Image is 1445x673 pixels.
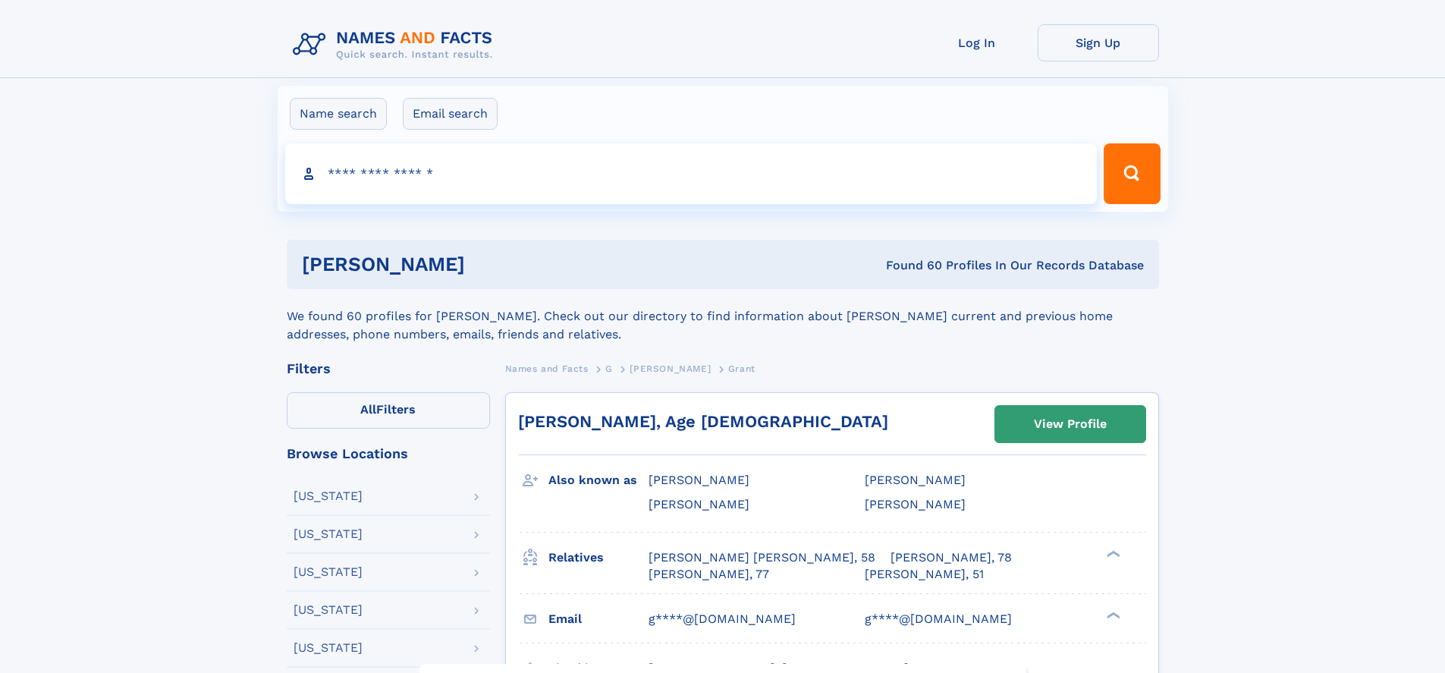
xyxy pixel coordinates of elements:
[728,363,755,374] span: Grant
[302,255,676,274] h1: [PERSON_NAME]
[287,362,490,376] div: Filters
[630,359,711,378] a: [PERSON_NAME]
[518,412,888,431] a: [PERSON_NAME], Age [DEMOGRAPHIC_DATA]
[290,98,387,130] label: Name search
[916,24,1038,61] a: Log In
[294,566,363,578] div: [US_STATE]
[1038,24,1159,61] a: Sign Up
[865,566,984,583] a: [PERSON_NAME], 51
[548,606,649,632] h3: Email
[285,143,1098,204] input: search input
[605,359,613,378] a: G
[548,467,649,493] h3: Also known as
[505,359,589,378] a: Names and Facts
[294,642,363,654] div: [US_STATE]
[360,402,376,417] span: All
[1034,407,1107,442] div: View Profile
[649,566,769,583] a: [PERSON_NAME], 77
[605,363,613,374] span: G
[649,497,749,511] span: [PERSON_NAME]
[403,98,498,130] label: Email search
[287,447,490,461] div: Browse Locations
[1104,143,1160,204] button: Search Button
[287,392,490,429] label: Filters
[649,549,875,566] a: [PERSON_NAME] [PERSON_NAME], 58
[1103,549,1121,558] div: ❯
[287,24,505,65] img: Logo Names and Facts
[995,406,1145,442] a: View Profile
[294,604,363,616] div: [US_STATE]
[294,490,363,502] div: [US_STATE]
[865,473,966,487] span: [PERSON_NAME]
[891,549,1012,566] a: [PERSON_NAME], 78
[649,473,749,487] span: [PERSON_NAME]
[294,528,363,540] div: [US_STATE]
[287,289,1159,344] div: We found 60 profiles for [PERSON_NAME]. Check out our directory to find information about [PERSON...
[675,257,1144,274] div: Found 60 Profiles In Our Records Database
[1103,610,1121,620] div: ❯
[630,363,711,374] span: [PERSON_NAME]
[865,497,966,511] span: [PERSON_NAME]
[548,545,649,571] h3: Relatives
